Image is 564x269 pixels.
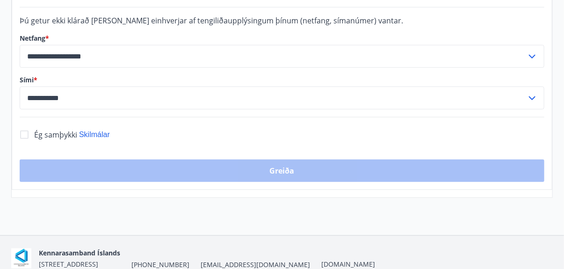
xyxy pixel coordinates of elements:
[39,260,98,269] span: [STREET_ADDRESS]
[20,75,544,85] label: Sími
[20,15,403,26] span: Þú getur ekki klárað [PERSON_NAME] einhverjar af tengiliðaupplýsingum þínum (netfang, símanúmer) ...
[79,131,110,138] span: Skilmálar
[321,260,375,269] a: [DOMAIN_NAME]
[20,34,544,43] label: Netfang
[79,130,110,140] button: Skilmálar
[11,248,31,269] img: AOgasd1zjyUWmx8qB2GFbzp2J0ZxtdVPFY0E662R.png
[39,248,120,257] span: Kennarasamband Íslands
[34,130,77,140] span: Ég samþykki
